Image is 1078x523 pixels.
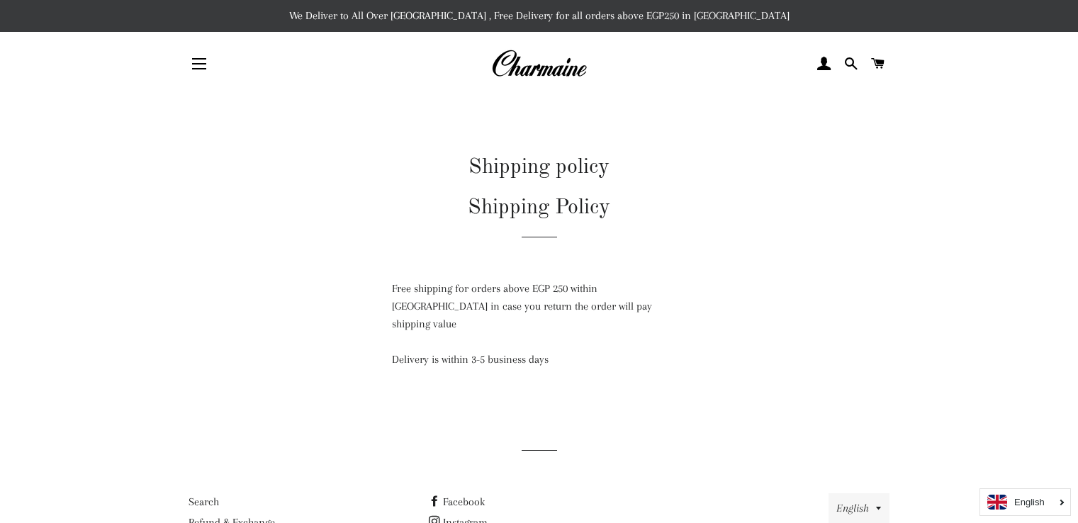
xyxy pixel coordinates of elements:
[1014,497,1045,507] i: English
[491,48,587,79] img: Charmaine Egypt
[392,351,686,369] p: Delivery is within 3-5 business days
[987,495,1063,510] a: English
[189,495,219,508] a: Search
[392,193,686,237] h1: Shipping Policy
[392,152,686,182] h1: Shipping policy
[429,495,485,508] a: Facebook
[392,280,686,333] p: Free shipping for orders above EGP 250 within [GEOGRAPHIC_DATA] in case you return the order will...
